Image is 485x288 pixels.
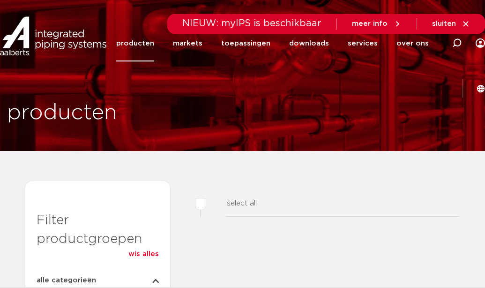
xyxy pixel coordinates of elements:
[128,250,159,258] span: wis alles
[289,25,329,61] a: downloads
[476,33,485,53] div: my IPS
[182,19,321,28] span: NIEUW: myIPS is beschikbaar
[116,25,429,61] nav: Menu
[116,25,154,61] a: producten
[352,20,388,27] span: meer info
[348,25,378,61] a: services
[195,198,206,209] input: select all
[396,25,429,61] a: over ons
[128,249,159,260] a: wis alles
[37,275,96,286] span: alle categorieën
[432,20,456,27] span: sluiten
[37,275,159,286] button: alle categorieën
[7,98,117,128] h1: producten
[37,211,159,249] h3: Filter productgroepen
[432,20,470,28] a: sluiten
[173,25,202,61] a: markets
[352,20,402,28] a: meer info
[195,198,257,209] label: select all
[221,25,270,61] a: toepassingen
